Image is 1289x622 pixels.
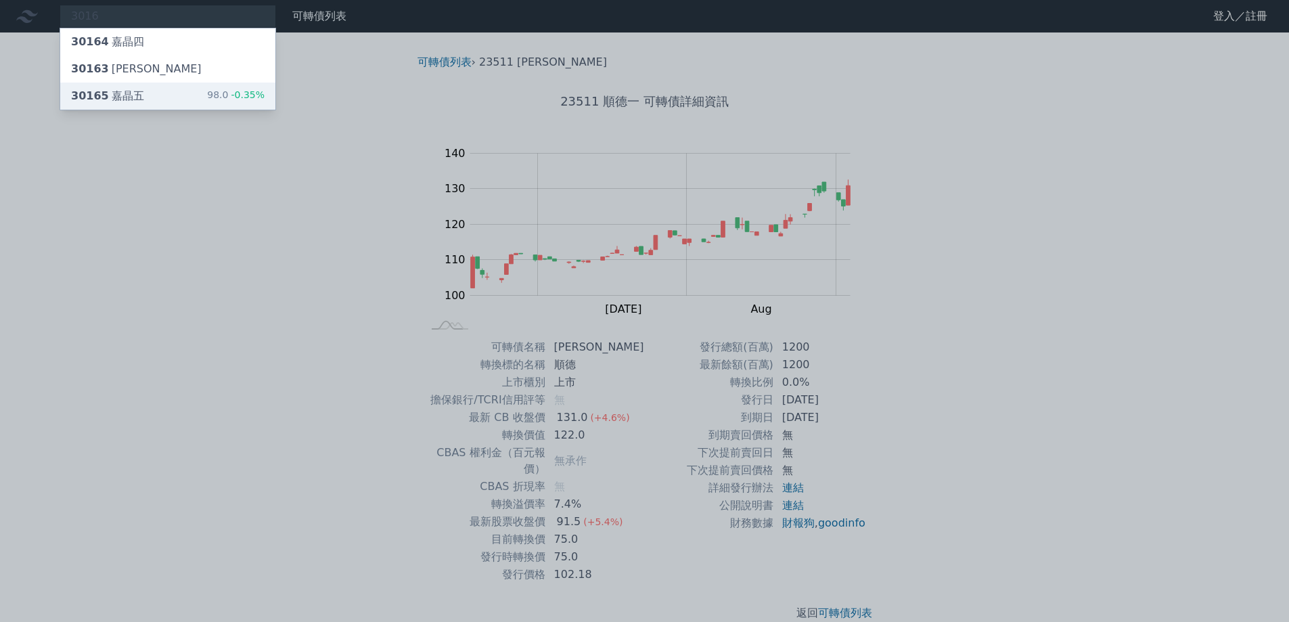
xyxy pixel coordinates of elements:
a: 30165嘉晶五 98.0-0.35% [60,83,275,110]
span: 30165 [71,89,109,102]
span: 30164 [71,35,109,48]
div: 嘉晶五 [71,88,144,104]
span: 30163 [71,62,109,75]
div: [PERSON_NAME] [71,61,202,77]
div: 嘉晶四 [71,34,144,50]
a: 30164嘉晶四 [60,28,275,55]
span: -0.35% [228,89,265,100]
div: 98.0 [207,88,265,104]
a: 30163[PERSON_NAME] [60,55,275,83]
